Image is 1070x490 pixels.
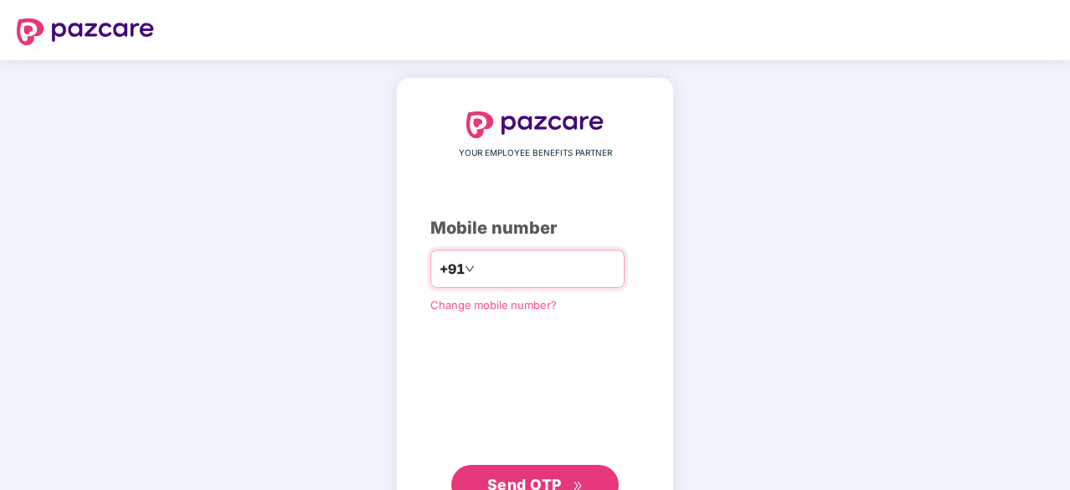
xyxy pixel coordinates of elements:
span: down [465,264,475,274]
img: logo [466,111,604,138]
a: Change mobile number? [430,298,557,312]
span: +91 [440,259,465,280]
div: Mobile number [430,215,640,241]
img: logo [17,18,154,45]
span: YOUR EMPLOYEE BENEFITS PARTNER [459,147,612,160]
